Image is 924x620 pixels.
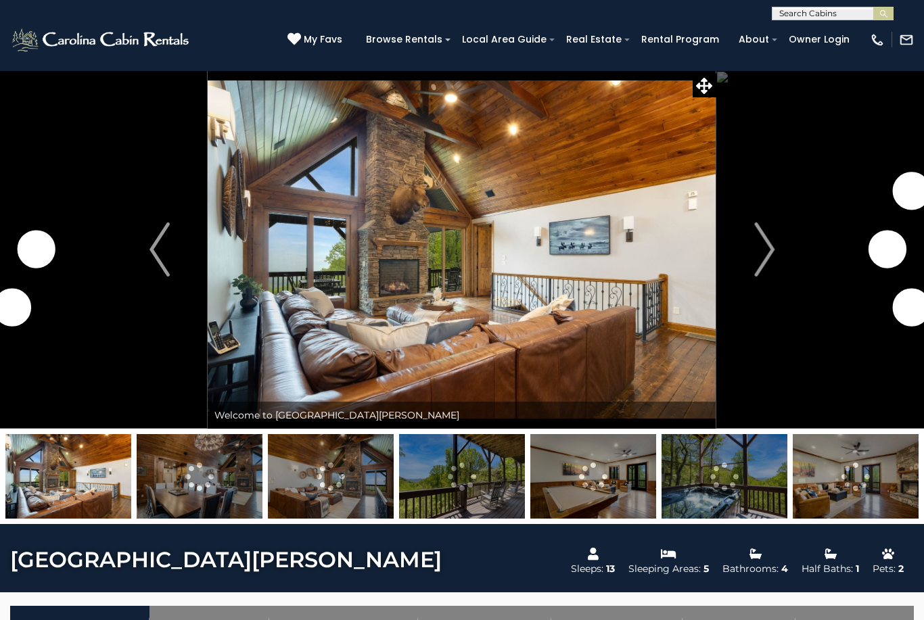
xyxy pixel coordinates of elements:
img: 166356546 [5,434,131,519]
div: Welcome to [GEOGRAPHIC_DATA][PERSON_NAME] [208,402,716,429]
img: arrow [754,222,775,277]
a: My Favs [287,32,346,47]
img: 166356563 [530,434,656,519]
button: Previous [112,70,208,429]
img: 166356545 [268,434,394,519]
img: 166356564 [793,434,919,519]
img: 166356548 [137,434,262,519]
button: Next [716,70,812,429]
a: Owner Login [782,29,856,50]
a: Local Area Guide [455,29,553,50]
a: Browse Rentals [359,29,449,50]
img: mail-regular-white.png [899,32,914,47]
img: 166356572 [399,434,525,519]
img: White-1-2.png [10,26,193,53]
span: My Favs [304,32,342,47]
a: About [732,29,776,50]
a: Rental Program [634,29,726,50]
img: 166356574 [662,434,787,519]
img: phone-regular-white.png [870,32,885,47]
a: Real Estate [559,29,628,50]
img: arrow [149,222,170,277]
